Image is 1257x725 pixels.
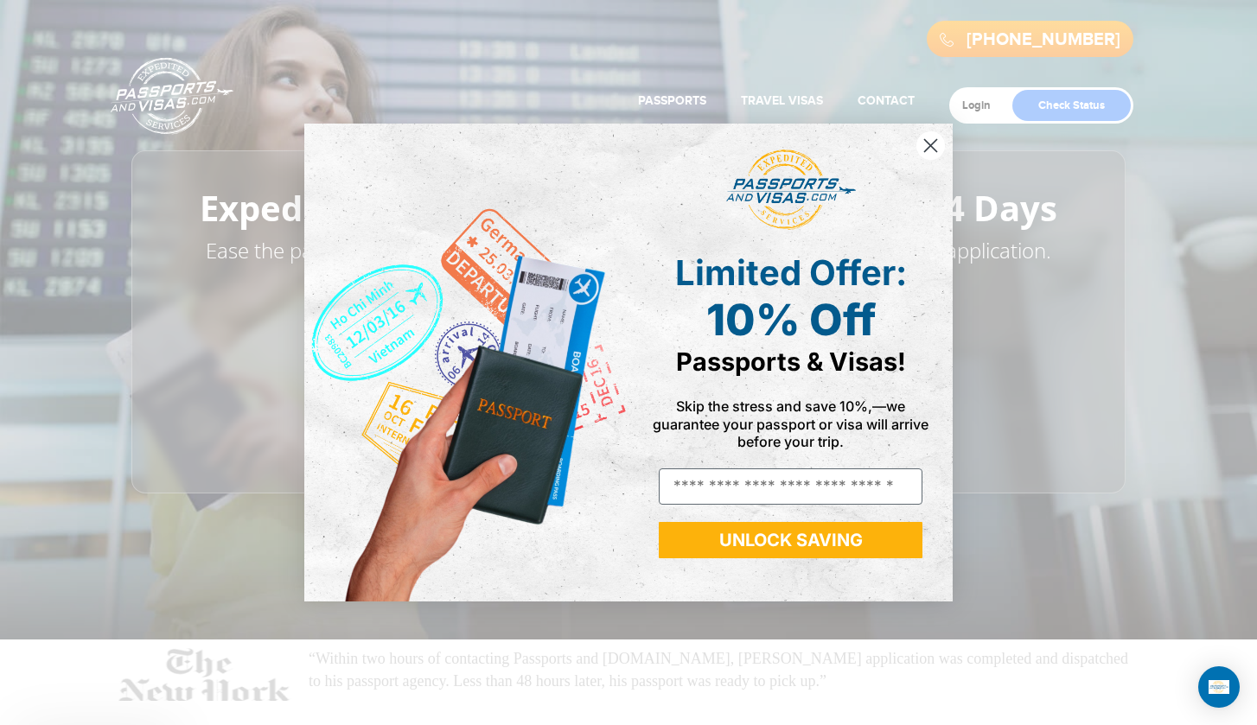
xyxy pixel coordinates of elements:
[653,397,928,449] span: Skip the stress and save 10%,—we guarantee your passport or visa will arrive before your trip.
[706,294,876,346] span: 10% Off
[675,251,907,294] span: Limited Offer:
[726,149,856,231] img: passports and visas
[1198,666,1240,708] div: Open Intercom Messenger
[676,347,906,377] span: Passports & Visas!
[916,130,946,161] button: Close dialog
[659,522,922,558] button: UNLOCK SAVING
[304,124,628,601] img: de9cda0d-0715-46ca-9a25-073762a91ba7.png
